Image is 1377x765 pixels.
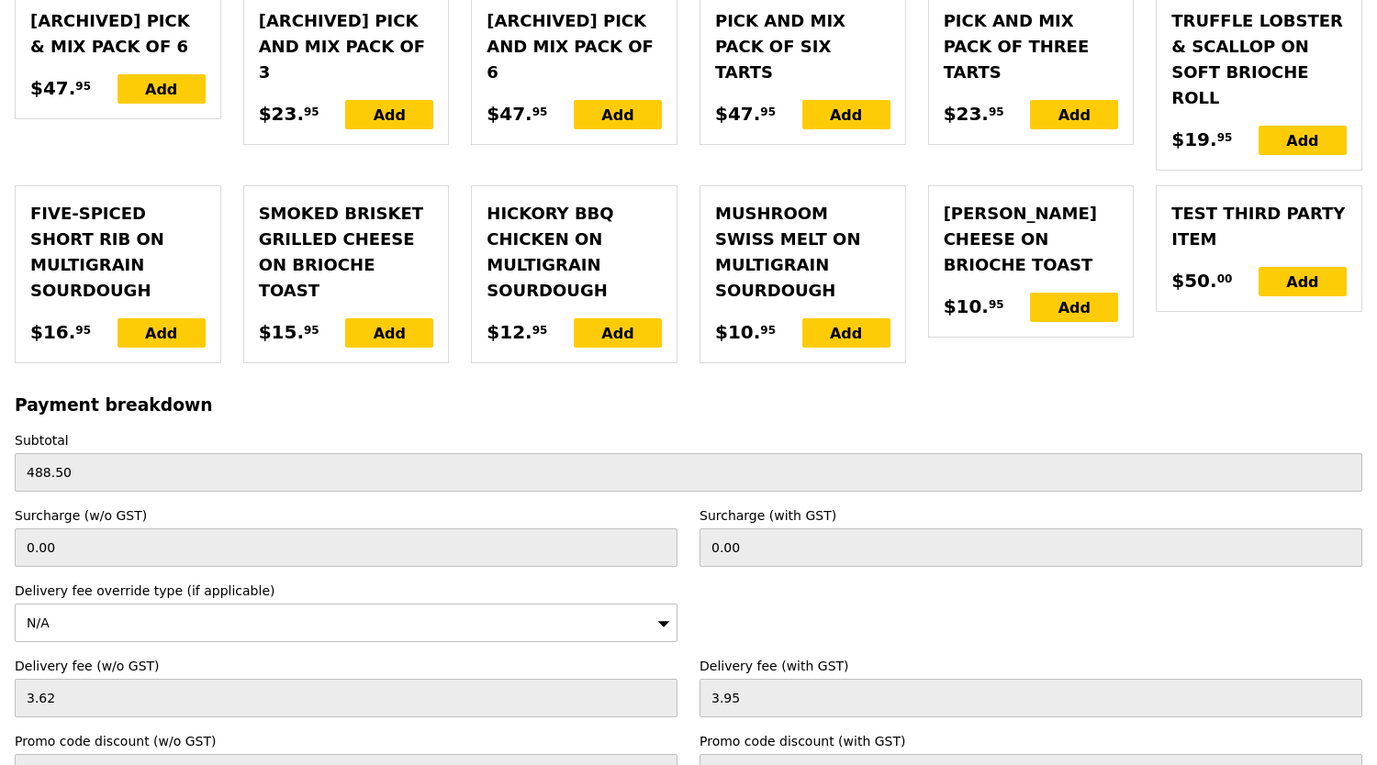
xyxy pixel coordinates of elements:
div: Pick and mix pack of six tarts [715,8,890,85]
span: $23. [944,100,989,127]
div: Add [118,318,206,348]
span: $19. [1171,126,1216,153]
span: 95 [989,297,1004,312]
label: Delivery fee override type (if applicable) [15,582,677,600]
span: 00 [1217,272,1233,286]
label: Surcharge (w/o GST) [15,506,677,525]
div: [Archived] Pick and mix pack of 6 [487,8,662,85]
span: $47. [715,100,760,127]
span: 95 [532,323,548,338]
div: Add [118,74,206,104]
div: Test third party item [1171,201,1347,252]
span: $15. [259,318,304,346]
div: Add [1030,293,1118,322]
span: 95 [304,323,319,338]
span: 95 [760,105,776,119]
span: $23. [259,100,304,127]
div: Add [574,100,662,129]
span: $12. [487,318,532,346]
div: Hickory BBQ Chicken on Multigrain Sourdough [487,201,662,304]
label: Delivery fee (with GST) [700,657,1362,675]
span: N/A [27,615,50,630]
label: Promo code discount (with GST) [700,732,1362,750]
div: [Archived] Pick & mix pack of 6 [30,8,206,60]
div: Add [1259,267,1347,296]
span: 95 [75,323,91,338]
div: [PERSON_NAME] Cheese on Brioche Toast [944,201,1119,278]
label: Subtotal [15,431,1362,449]
div: Add [345,318,433,348]
div: Pick and mix pack of three tarts [944,8,1119,85]
span: $50. [1171,267,1216,294]
div: Add [345,100,433,129]
label: Delivery fee (w/o GST) [15,657,677,675]
label: Promo code discount (w/o GST) [15,732,677,750]
span: 95 [989,105,1004,119]
span: 95 [760,323,776,338]
div: Truffle Lobster & Scallop on Soft Brioche Roll [1171,8,1347,111]
span: $16. [30,318,75,346]
span: 95 [532,105,548,119]
div: Add [802,100,890,129]
div: Add [802,318,890,348]
div: Mushroom Swiss Melt on Multigrain Sourdough [715,201,890,304]
span: 95 [304,105,319,119]
span: $10. [715,318,760,346]
span: $47. [487,100,532,127]
span: $47. [30,74,75,102]
div: Smoked Brisket Grilled Cheese on Brioche Toast [259,201,434,304]
div: Add [574,318,662,348]
span: 95 [75,79,91,94]
div: Add [1259,126,1347,155]
div: [Archived] Pick and mix pack of 3 [259,8,434,85]
div: Add [1030,100,1118,129]
span: $10. [944,293,989,320]
div: Five‑spiced Short Rib on Multigrain Sourdough [30,201,206,304]
h3: Payment breakdown [15,395,1362,415]
span: 95 [1217,130,1233,145]
label: Surcharge (with GST) [700,506,1362,525]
